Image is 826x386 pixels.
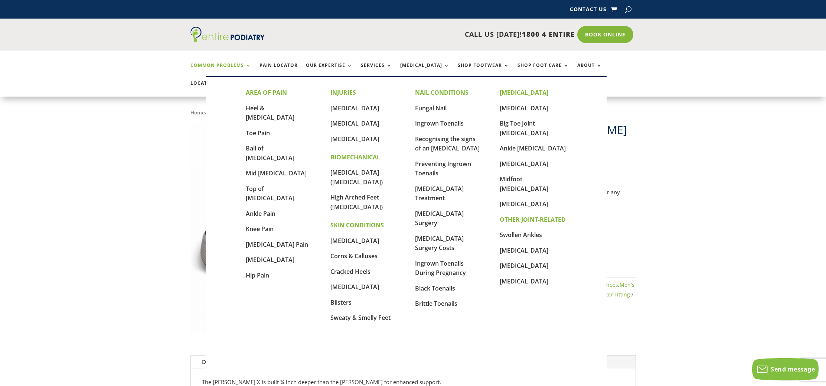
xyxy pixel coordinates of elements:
strong: SKIN CONDITIONS [330,221,384,229]
a: Recognising the signs of an [MEDICAL_DATA] [415,135,480,153]
span: Send message [771,365,815,373]
a: Black Toenails [415,284,455,292]
a: Home [190,109,205,116]
span: 1800 4 ENTIRE [522,30,575,39]
a: High Arched Feet ([MEDICAL_DATA]) [330,193,383,211]
strong: OTHER JOINT-RELATED [500,215,566,224]
a: [MEDICAL_DATA] Pain [246,240,308,249]
a: Ankle [MEDICAL_DATA] [500,144,566,152]
a: [MEDICAL_DATA] [400,63,450,79]
a: Mid [MEDICAL_DATA] [246,169,307,177]
a: Preventing Ingrown Toenails [415,160,471,178]
strong: [MEDICAL_DATA] [500,88,548,97]
a: [MEDICAL_DATA] [330,283,379,291]
a: [MEDICAL_DATA] [500,277,548,285]
a: Sweaty & Smelly Feet [330,314,391,322]
a: Heel & [MEDICAL_DATA] [246,104,294,122]
a: Shop Footwear [458,63,509,79]
a: Common Problems [190,63,251,79]
a: Pain Locator [259,63,298,79]
a: [MEDICAL_DATA] [330,135,379,143]
a: Contact Us [570,7,607,15]
nav: Breadcrumb [190,108,636,117]
a: About [577,63,602,79]
a: [MEDICAL_DATA] ([MEDICAL_DATA]) [330,168,383,186]
a: [MEDICAL_DATA] [500,104,548,112]
strong: BIOMECHANICAL [330,153,380,161]
a: Ball of [MEDICAL_DATA] [246,144,294,162]
a: Brittle Toenails [415,299,457,308]
a: Swollen Ankles [500,231,542,239]
a: Services [361,63,392,79]
a: Knee Pain [246,225,274,233]
a: Cracked Heels [330,267,370,276]
a: Toe Pain [246,129,270,137]
a: Our Expertise [306,63,353,79]
a: [MEDICAL_DATA] [246,256,294,264]
button: Send message [752,358,819,380]
a: [MEDICAL_DATA] Treatment [415,185,464,202]
a: Hip Pain [246,271,269,279]
a: Fungal Nail [415,104,447,112]
p: CALL US [DATE]! [293,30,575,39]
a: [MEDICAL_DATA] [330,119,379,127]
a: Book Online [577,26,633,43]
a: [MEDICAL_DATA] [500,262,548,270]
a: [MEDICAL_DATA] [500,160,548,168]
a: [MEDICAL_DATA] [330,104,379,112]
img: logo (1) [190,27,265,42]
strong: NAIL CONDITIONS [415,88,468,97]
a: Locations [190,81,228,97]
a: [MEDICAL_DATA] [500,200,548,208]
a: Blisters [330,298,352,306]
a: Entire Podiatry [190,36,265,44]
a: Ingrown Toenails [415,119,464,127]
img: dr comfort gordon x mens double depth athletic shoe black [190,122,401,333]
a: [MEDICAL_DATA] [330,237,379,245]
a: [MEDICAL_DATA] Surgery [415,210,464,227]
a: Shop Foot Care [518,63,569,79]
a: Corns & Calluses [330,252,378,260]
a: [MEDICAL_DATA] Surgery Costs [415,234,464,252]
strong: AREA OF PAIN [246,88,287,97]
a: Big Toe Joint [MEDICAL_DATA] [500,119,548,137]
a: Description [191,356,244,368]
a: Midfoot [MEDICAL_DATA] [500,175,548,193]
a: Ankle Pain [246,210,275,218]
a: [MEDICAL_DATA] [500,246,548,254]
strong: INJURIES [330,88,356,97]
a: Ingrown Toenails During Pregnancy [415,259,466,277]
a: Top of [MEDICAL_DATA] [246,185,294,202]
